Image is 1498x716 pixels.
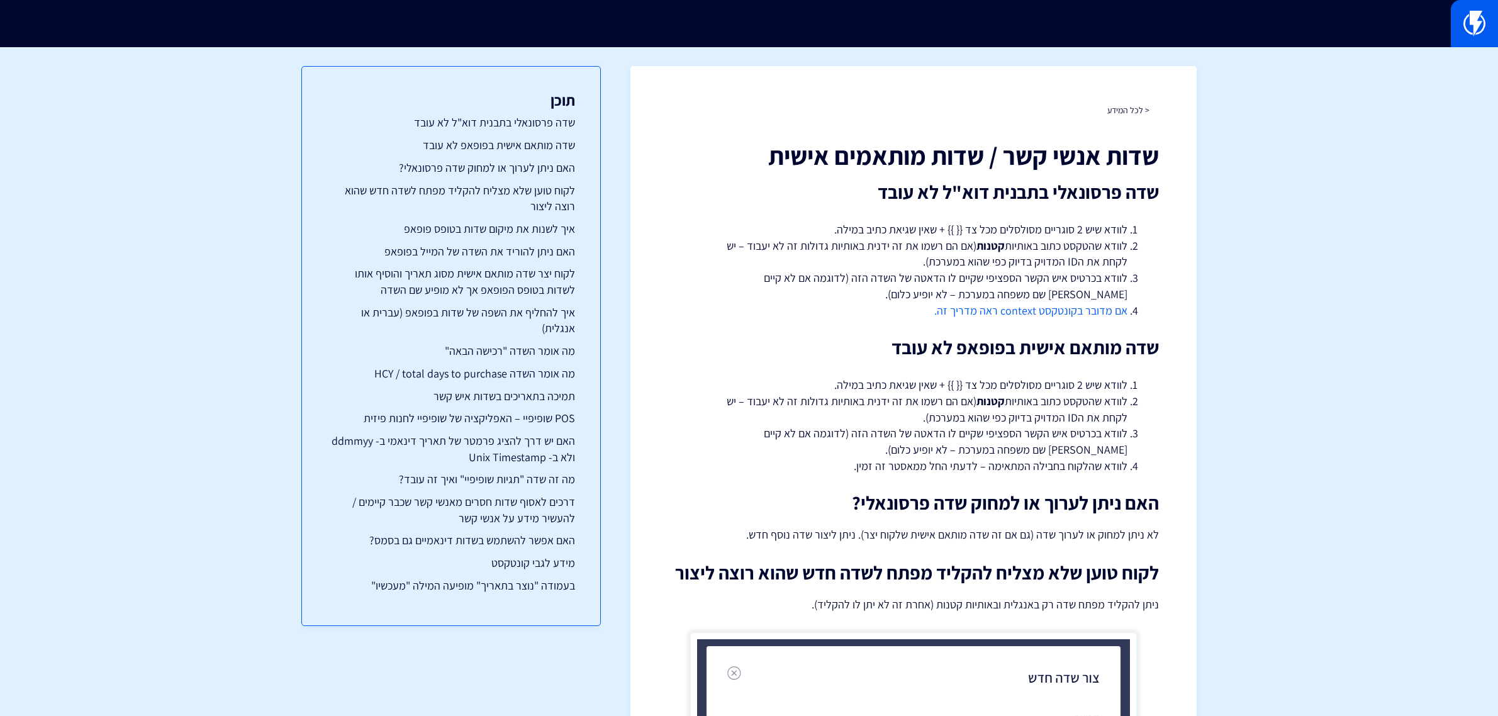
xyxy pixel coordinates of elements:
a: דרכים לאסוף שדות חסרים מאנשי קשר שכבר קיימים / להעשיר מידע על אנשי קשר [327,494,575,526]
a: מידע לגבי קונטקסט [327,555,575,571]
h3: תוכן [327,92,575,108]
a: מה זה שדה "תגיות שופיפיי" ואיך זה עובד? [327,471,575,488]
p: ניתן להקליד מפתח שדה רק באנגלית ובאותיות קטנות (אחרת זה לא יתן לו להקליד). [668,596,1159,613]
a: לקוח טוען שלא מצליח להקליד מפתח לשדה חדש שהוא רוצה ליצור [327,182,575,215]
a: בעמודה "נוצר בתאריך" מופיעה המילה "מעכשיו" [327,578,575,594]
li: לוודא שיש 2 סוגריים מסולסלים מכל צד {{ }} + שאין שגיאת כתיב במילה. [700,221,1127,238]
li: לוודא שהלקוח בחבילה המתאימה – לדעתי החל ממאסטר זה זמין. [700,458,1127,474]
a: האם ניתן לערוך או למחוק שדה פרסונאלי? [327,160,575,176]
a: מה אומר השדה HCY / total days to purchase [327,366,575,382]
li: לוודא שהטקסט כתוב באותיות (אם הם רשמו את זה ידנית באותיות גדולות זה לא יעבוד – יש לקחת את הID המד... [700,238,1127,270]
h2: האם ניתן לערוך או למחוק שדה פרסונאלי? [668,493,1159,513]
li: לוודא בכרטיס איש הקשר הספציפי שקיים לו הדאטה של השדה הזה (לדוגמה אם לא קיים [PERSON_NAME] שם משפח... [700,270,1127,302]
a: POS שופיפיי – האפליקציה של שופיפיי לחנות פיזית [327,410,575,427]
a: איך להחליף את השפה של שדות בפופאפ (עברית או אנגלית) [327,305,575,337]
li: לוודא שיש 2 סוגריים מסולסלים מכל צד {{ }} + שאין שגיאת כתיב במילה. [700,377,1127,393]
a: תמיכה בתאריכים בשדות איש קשר [327,388,575,405]
a: שדה פרסונאלי בתבנית דוא"ל לא עובד [327,115,575,131]
h2: שדה מותאם אישית בפופאפ לא עובד [668,337,1159,358]
a: מה אומר השדה "רכישה הבאה" [327,343,575,359]
strong: קטנות [976,394,1005,408]
a: האם ניתן להוריד את השדה של המייל בפופאפ [327,243,575,260]
li: לוודא שהטקסט כתוב באותיות (אם הם רשמו את זה ידנית באותיות גדולות זה לא יעבוד – יש לקחת את הID המד... [700,393,1127,425]
a: איך לשנות את מיקום שדות בטופס פופאפ [327,221,575,237]
a: האם אפשר להשתמש בשדות דינאמיים גם בסמס? [327,532,575,549]
h2: שדה פרסונאלי בתבנית דוא"ל לא עובד [668,182,1159,203]
a: האם יש דרך להציג פרמטר של תאריך דינאמי ב- ddmmyy ולא ב- Unix Timestamp [327,433,575,465]
a: אם מדובר בקונטקסט context [1000,303,1127,318]
a: ראה מדריך זה. [934,303,998,318]
strong: קטנות [976,238,1005,253]
a: לקוח יצר שדה מותאם אישית מסוג תאריך והוסיף אותו לשדות בטופס הפופאפ אך לא מופיע שם השדה [327,266,575,298]
a: < לכל המידע [1107,104,1149,116]
li: לוודא בכרטיס איש הקשר הספציפי שקיים לו הדאטה של השדה הזה (לדוגמה אם לא קיים [PERSON_NAME] שם משפח... [700,425,1127,457]
p: לא ניתן למחוק או לערוך שדה (גם אם זה שדה מותאם אישית שלקוח יצר). ניתן ליצור שדה נוסף חדש. [668,526,1159,544]
h2: לקוח טוען שלא מצליח להקליד מפתח לשדה חדש שהוא רוצה ליצור [668,562,1159,583]
h1: שדות אנשי קשר / שדות מותאמים אישית [668,142,1159,169]
a: שדה מותאם אישית בפופאפ לא עובד [327,137,575,154]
